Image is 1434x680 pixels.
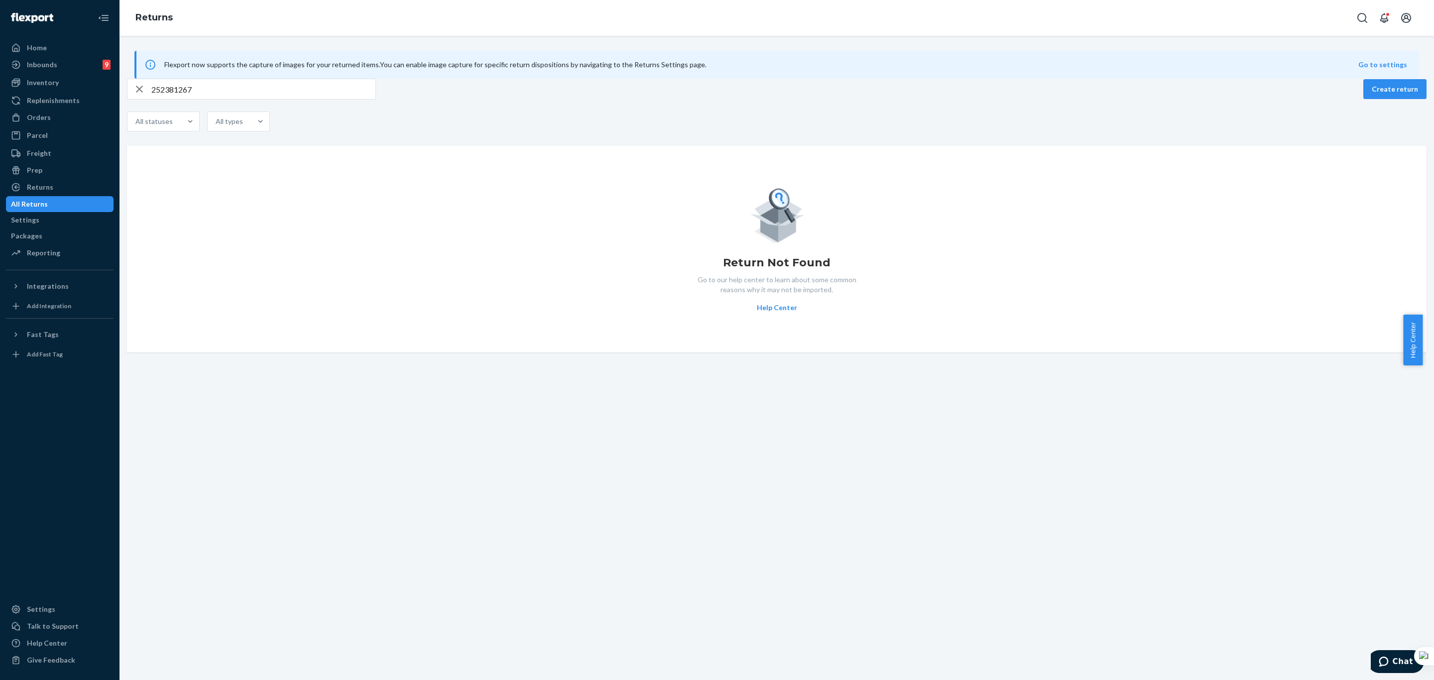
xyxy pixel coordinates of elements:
[27,330,59,340] div: Fast Tags
[27,43,47,53] div: Home
[27,621,79,631] div: Talk to Support
[6,40,114,56] a: Home
[27,60,57,70] div: Inbounds
[690,275,864,295] p: Go to our help center to learn about some common reasons why it may not be imported.
[1371,650,1424,675] iframe: Opens a widget where you can chat to one of our agents
[27,78,59,88] div: Inventory
[127,3,181,32] ol: breadcrumbs
[6,346,114,362] a: Add Fast Tag
[27,655,75,665] div: Give Feedback
[135,12,173,23] a: Returns
[1396,8,1416,28] button: Open account menu
[27,604,55,614] div: Settings
[6,652,114,668] button: Give Feedback
[6,145,114,161] a: Freight
[6,179,114,195] a: Returns
[27,638,67,648] div: Help Center
[6,601,114,617] a: Settings
[135,116,173,126] div: All statuses
[27,96,80,106] div: Replenishments
[27,148,51,158] div: Freight
[11,231,42,241] div: Packages
[1352,8,1372,28] button: Open Search Box
[151,79,375,99] input: Search returns by rma, id, tracking number
[216,116,243,126] div: All types
[164,60,380,69] span: Flexport now supports the capture of images for your returned items.
[6,618,114,634] button: Talk to Support
[1363,79,1427,99] button: Create return
[27,165,42,175] div: Prep
[6,298,114,314] a: Add Integration
[6,57,114,73] a: Inbounds9
[6,212,114,228] a: Settings
[1358,60,1407,70] button: Go to settings
[27,302,71,310] div: Add Integration
[6,162,114,178] a: Prep
[27,182,53,192] div: Returns
[6,278,114,294] button: Integrations
[6,635,114,651] a: Help Center
[27,130,48,140] div: Parcel
[11,13,53,23] img: Flexport logo
[103,60,111,70] div: 9
[6,228,114,244] a: Packages
[11,199,48,209] div: All Returns
[1374,8,1394,28] button: Open notifications
[1403,315,1423,365] button: Help Center
[6,110,114,125] a: Orders
[27,248,60,258] div: Reporting
[6,75,114,91] a: Inventory
[6,245,114,261] a: Reporting
[27,113,51,122] div: Orders
[6,327,114,342] button: Fast Tags
[6,127,114,143] a: Parcel
[6,196,114,212] a: All Returns
[27,281,69,291] div: Integrations
[27,350,63,358] div: Add Fast Tag
[757,303,797,313] button: Help Center
[380,60,707,69] span: You can enable image capture for specific return dispositions by navigating to the Returns Settin...
[723,255,831,271] h1: Return Not Found
[750,186,804,243] img: Empty list
[94,8,114,28] button: Close Navigation
[6,93,114,109] a: Replenishments
[11,215,39,225] div: Settings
